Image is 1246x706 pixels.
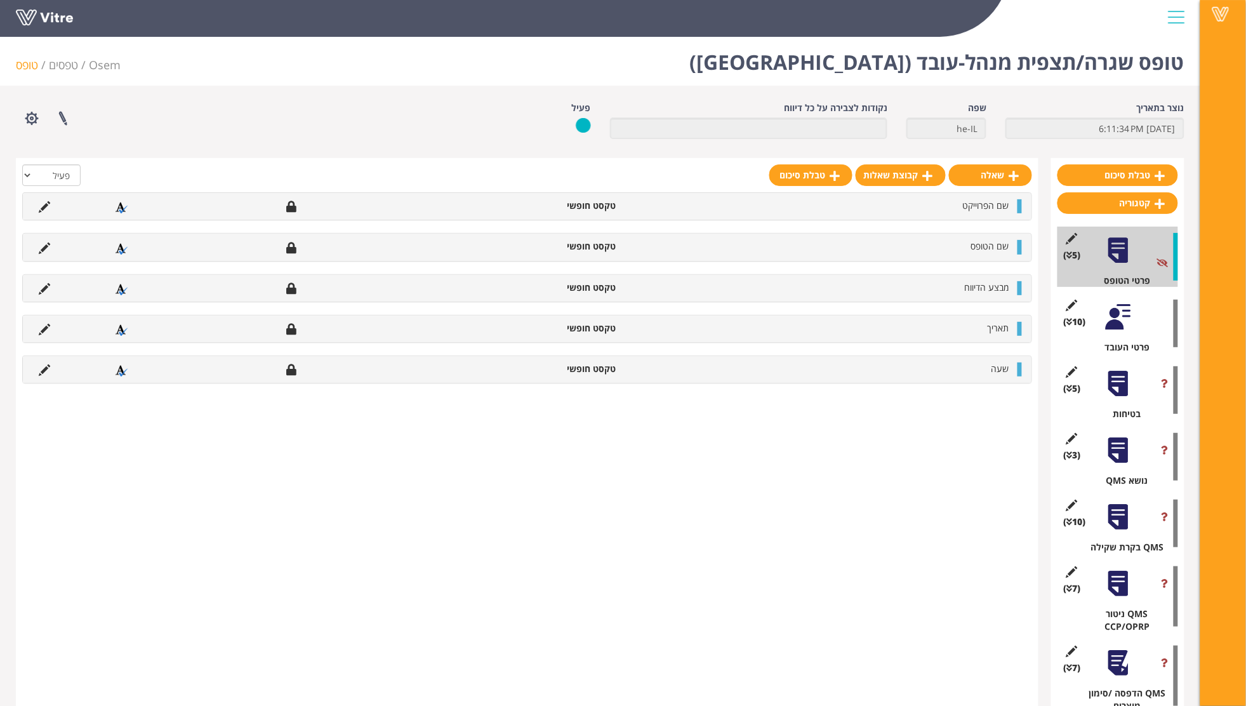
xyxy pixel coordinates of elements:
label: פעיל [572,102,591,114]
span: (10 ) [1064,516,1086,528]
div: נושא QMS [1067,474,1178,487]
a: טבלת סיכום [1057,164,1178,186]
span: (7 ) [1064,662,1081,674]
li: טקסט חופשי [475,199,622,212]
label: נקודות לצבירה על כל דיווח [784,102,887,114]
span: שעה [991,363,1009,375]
span: (7 ) [1064,582,1081,595]
span: תאריך [988,322,1009,334]
div: בטיחות [1067,408,1178,420]
li: טקסט חופשי [475,322,622,335]
li: טקסט חופשי [475,281,622,294]
div: QMS בקרת שקילה [1067,541,1178,554]
li: טקסט חופשי [475,240,622,253]
a: טפסים [49,57,78,72]
div: QMS ניטור CCP/OPRP [1067,608,1178,633]
span: מבצע הדיווח [965,281,1009,293]
a: קטגוריה [1057,192,1178,214]
span: שם הטופס [971,240,1009,252]
span: שם הפרוייקט [963,199,1009,211]
li: טקסט חופשי [475,363,622,375]
a: שאלה [949,164,1032,186]
span: (5 ) [1064,382,1081,395]
h1: טופס שגרה/תצפית מנהל-עובד ([GEOGRAPHIC_DATA]) [689,32,1184,86]
span: (3 ) [1064,449,1081,462]
a: קבוצת שאלות [856,164,946,186]
a: טבלת סיכום [769,164,852,186]
label: שפה [968,102,986,114]
div: פרטי העובד [1067,341,1178,354]
li: טופס [16,57,49,74]
span: (5 ) [1064,249,1081,262]
img: yes [576,117,591,133]
label: נוצר בתאריך [1137,102,1184,114]
span: 402 [89,57,121,72]
div: פרטי הטופס [1067,274,1178,287]
span: (10 ) [1064,316,1086,328]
